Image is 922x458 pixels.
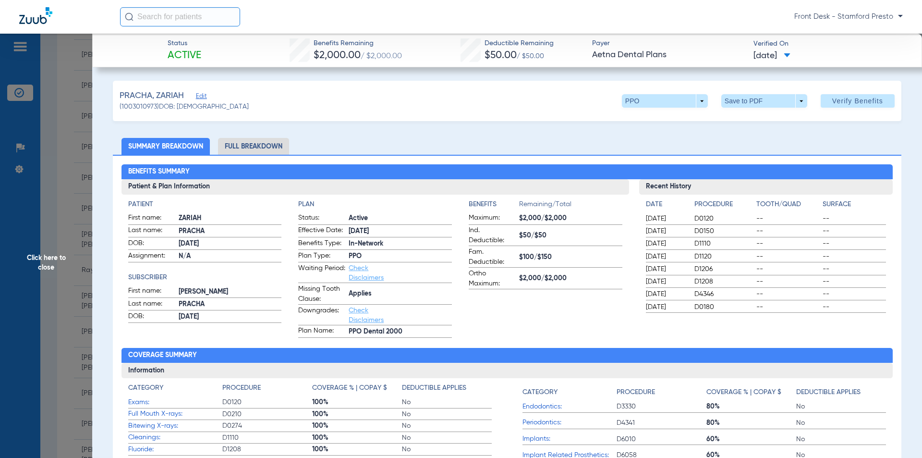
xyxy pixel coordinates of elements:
span: PRACHA, ZARIAH [120,90,184,102]
span: -- [756,214,820,223]
span: PRACHA [179,226,282,236]
h4: Deductible Applies [402,383,466,393]
span: Payer [592,38,745,49]
span: No [402,397,492,407]
app-breakdown-title: Deductible Applies [796,383,886,401]
h4: Benefits [469,199,519,210]
h3: Information [121,363,893,378]
span: -- [756,226,820,236]
span: $100/$150 [519,252,622,262]
a: Check Disclaimers [349,307,384,323]
app-breakdown-title: Surface [823,199,886,213]
span: -- [756,289,820,299]
span: (1003010973) DOB: [DEMOGRAPHIC_DATA] [120,102,249,112]
h4: Patient [128,199,282,210]
span: Active [349,213,452,223]
span: No [402,433,492,443]
button: Verify Benefits [821,94,895,108]
span: [DATE] [179,312,282,322]
span: Downgrades: [298,306,345,325]
span: Fluoride: [128,445,222,455]
span: DOB: [128,238,175,250]
span: Fam. Deductible: [469,247,516,267]
span: Benefits Remaining [314,38,402,49]
app-breakdown-title: Coverage % | Copay $ [312,383,402,396]
span: [DATE] [646,277,686,286]
h4: Coverage % | Copay $ [706,387,781,397]
span: [DATE] [646,252,686,261]
span: / $2,000.00 [361,52,402,60]
app-breakdown-title: Procedure [617,383,706,401]
span: [DATE] [349,226,452,236]
span: D4346 [694,289,753,299]
app-breakdown-title: Category [128,383,222,396]
span: -- [823,226,886,236]
span: Verify Benefits [832,97,883,105]
h3: Patient & Plan Information [121,179,629,195]
span: Bitewing X-rays: [128,421,222,431]
span: D0150 [694,226,753,236]
span: 100% [312,409,402,419]
span: [DATE] [646,214,686,223]
span: Ind. Deductible: [469,225,516,246]
app-breakdown-title: Tooth/Quad [756,199,820,213]
span: Benefits Type: [298,238,345,250]
span: D1110 [222,433,312,443]
span: Cleanings: [128,433,222,443]
h4: Category [128,383,163,393]
h4: Procedure [222,383,261,393]
span: PPO [349,251,452,261]
span: D0210 [222,409,312,419]
h2: Coverage Summary [121,348,893,363]
h4: Coverage % | Copay $ [312,383,387,393]
span: -- [756,277,820,286]
span: PPO Dental 2000 [349,327,452,337]
span: -- [823,252,886,261]
span: D1120 [694,252,753,261]
span: Implants: [522,434,617,444]
span: Effective Date: [298,225,345,237]
span: Ortho Maximum: [469,269,516,289]
span: $50/$50 [519,231,622,241]
span: Full Mouth X-rays: [128,409,222,419]
span: 100% [312,421,402,431]
span: -- [823,277,886,286]
span: Last name: [128,225,175,237]
span: 80% [706,402,796,411]
span: [DATE] [646,264,686,274]
span: [DATE] [179,239,282,249]
span: $2,000/$2,000 [519,213,622,223]
span: No [402,409,492,419]
span: Front Desk - Stamford Presto [794,12,903,22]
input: Search for patients [120,7,240,26]
span: No [796,434,886,444]
h4: Category [522,387,558,397]
h4: Deductible Applies [796,387,861,397]
img: Search Icon [125,12,133,21]
span: Assignment: [128,251,175,262]
app-breakdown-title: Coverage % | Copay $ [706,383,796,401]
span: $2,000/$2,000 [519,273,622,284]
span: [DATE] [646,239,686,248]
iframe: Chat Widget [874,412,922,458]
app-breakdown-title: Procedure [694,199,753,213]
span: PRACHA [179,299,282,309]
span: ZARIAH [179,213,282,223]
span: 100% [312,445,402,454]
span: No [402,445,492,454]
h4: Subscriber [128,272,282,283]
app-breakdown-title: Procedure [222,383,312,396]
span: [PERSON_NAME] [179,287,282,297]
span: Missing Tooth Clause: [298,284,345,304]
app-breakdown-title: Date [646,199,686,213]
span: [DATE] [646,226,686,236]
span: [DATE] [646,289,686,299]
span: No [402,421,492,431]
app-breakdown-title: Deductible Applies [402,383,492,396]
span: Verified On [753,39,907,49]
span: D6010 [617,434,706,444]
h4: Surface [823,199,886,210]
span: [DATE] [646,302,686,312]
span: Status [168,38,201,49]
